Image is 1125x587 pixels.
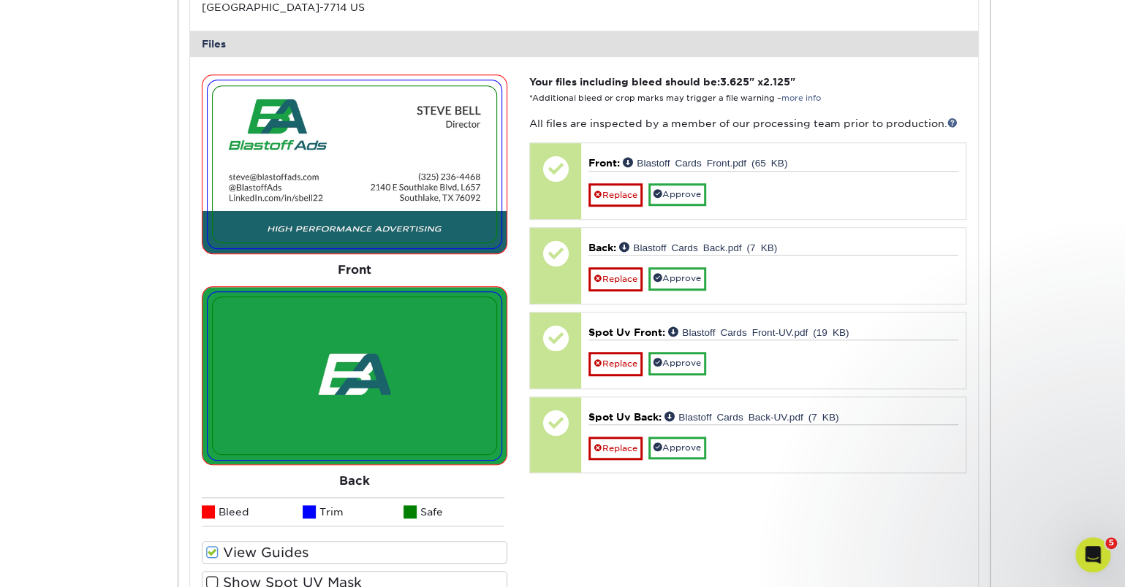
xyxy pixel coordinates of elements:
label: View Guides [202,541,507,564]
a: Replace [588,437,643,460]
a: Blastoff Cards Front-UV.pdf (19 KB) [668,326,849,337]
div: Back [202,465,507,497]
strong: Your files including bleed should be: " x " [529,76,795,88]
li: Bleed [202,497,303,526]
span: Front: [588,157,620,169]
a: Approve [648,267,706,290]
a: Approve [648,183,706,206]
a: Replace [588,183,643,207]
span: Back: [588,242,616,253]
span: 2.125 [763,76,790,88]
li: Trim [303,497,404,526]
a: Approve [648,352,706,375]
p: All files are inspected by a member of our processing team prior to production. [529,116,966,131]
span: Spot Uv Back: [588,411,662,423]
iframe: Intercom live chat [1075,537,1110,572]
a: Approve [648,437,706,459]
a: Blastoff Cards Front.pdf (65 KB) [623,157,787,167]
a: Replace [588,352,643,375]
li: Safe [404,497,504,526]
a: more info [781,93,821,103]
a: Blastoff Cards Back.pdf (7 KB) [619,242,777,252]
div: Front [202,254,507,286]
small: *Additional bleed or crop marks may trigger a file warning – [529,93,821,103]
span: 5 [1105,537,1117,549]
span: 3.625 [720,76,749,88]
div: Files [190,31,978,57]
a: Blastoff Cards Back-UV.pdf (7 KB) [664,411,838,421]
span: Spot Uv Front: [588,326,665,338]
a: Replace [588,267,643,291]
